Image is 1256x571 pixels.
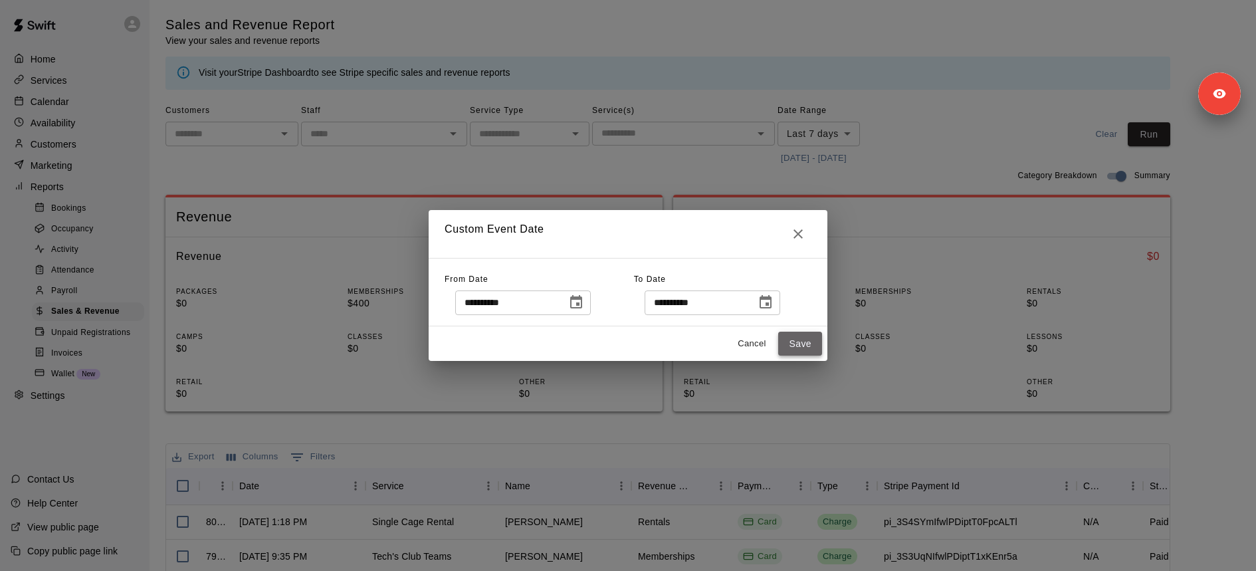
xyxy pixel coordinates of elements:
[778,332,822,356] button: Save
[563,289,589,316] button: Choose date, selected date is Sep 2, 2000
[752,289,779,316] button: Choose date, selected date is Jan 1, 2026
[785,221,811,247] button: Close
[429,210,827,258] h2: Custom Event Date
[445,275,488,284] span: From Date
[730,334,773,354] button: Cancel
[634,275,666,284] span: To Date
